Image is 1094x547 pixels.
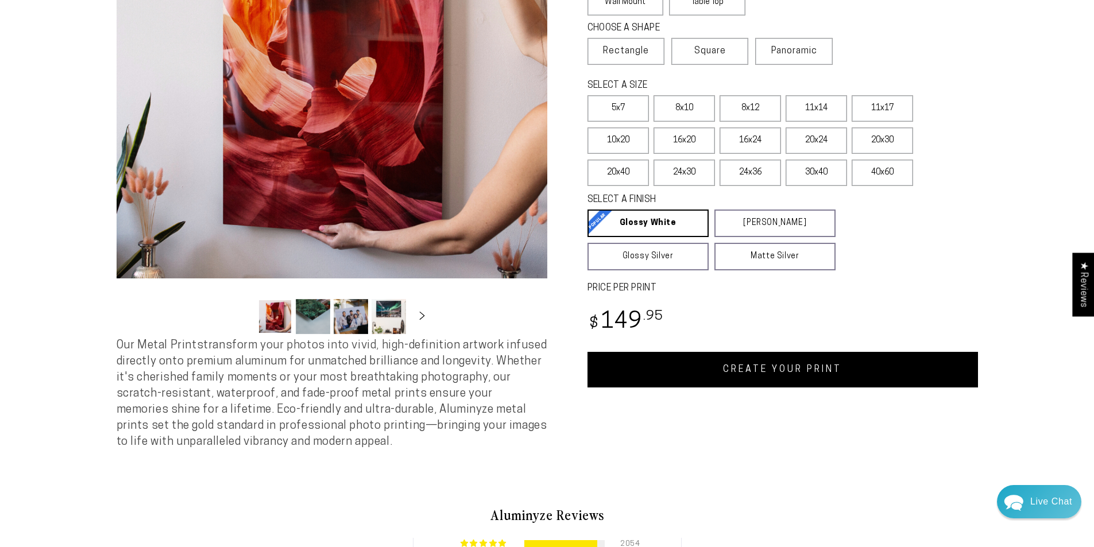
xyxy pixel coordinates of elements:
label: 10x20 [587,127,649,154]
a: Matte Silver [714,243,836,270]
label: 11x17 [852,95,913,122]
span: Our Metal Prints transform your photos into vivid, high-definition artwork infused directly onto ... [117,340,547,448]
a: CREATE YOUR PRINT [587,352,978,387]
label: 24x36 [720,160,781,186]
button: Slide right [409,304,435,329]
a: Glossy White [587,210,709,237]
label: 5x7 [587,95,649,122]
label: 16x24 [720,127,781,154]
label: 20x24 [786,127,847,154]
span: Panoramic [771,46,817,56]
bdi: 149 [587,311,664,333]
label: 11x14 [786,95,847,122]
button: Slide left [229,304,254,329]
div: Chat widget toggle [997,485,1081,518]
span: $ [589,316,599,332]
span: Square [694,44,726,58]
label: 20x40 [587,160,649,186]
label: 8x10 [654,95,715,122]
button: Load image 4 in gallery view [372,299,406,334]
legend: CHOOSE A SHAPE [587,22,737,35]
label: 20x30 [852,127,913,154]
h2: Aluminyze Reviews [212,505,883,525]
legend: SELECT A FINISH [587,193,808,207]
button: Load image 3 in gallery view [334,299,368,334]
label: 40x60 [852,160,913,186]
span: Rectangle [603,44,649,58]
a: Glossy Silver [587,243,709,270]
button: Load image 1 in gallery view [258,299,292,334]
label: 8x12 [720,95,781,122]
button: Load image 2 in gallery view [296,299,330,334]
label: 16x20 [654,127,715,154]
sup: .95 [643,310,664,323]
div: Click to open Judge.me floating reviews tab [1072,253,1094,316]
label: 24x30 [654,160,715,186]
a: [PERSON_NAME] [714,210,836,237]
label: 30x40 [786,160,847,186]
label: PRICE PER PRINT [587,282,978,295]
div: Contact Us Directly [1030,485,1072,518]
legend: SELECT A SIZE [587,79,817,92]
